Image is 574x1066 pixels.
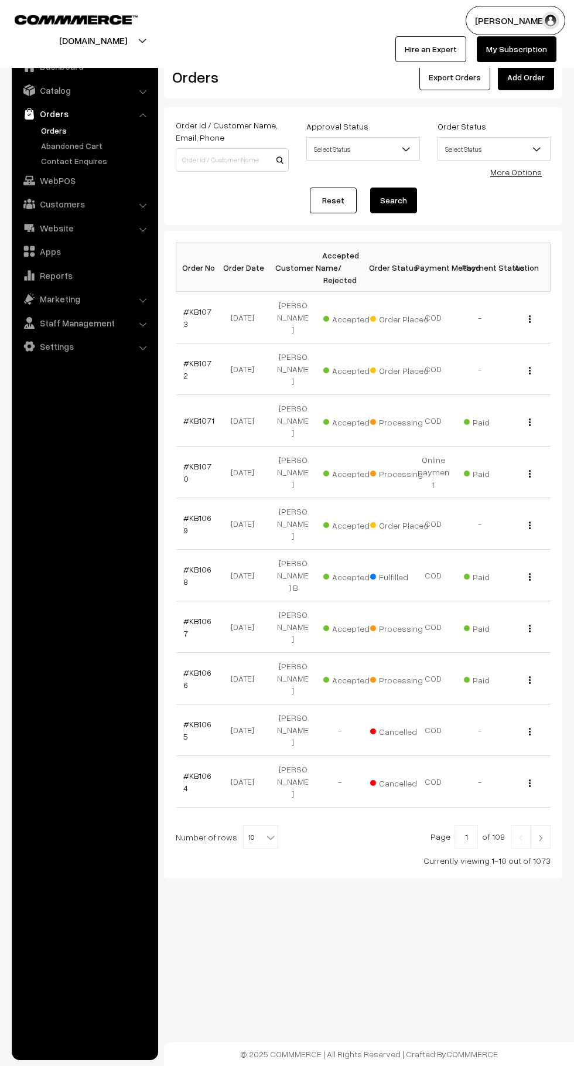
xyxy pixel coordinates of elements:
[15,217,154,239] a: Website
[244,826,278,849] span: 10
[38,139,154,152] a: Abandoned Cart
[306,137,419,161] span: Select Status
[464,619,522,635] span: Paid
[269,601,316,653] td: [PERSON_NAME]
[310,188,357,213] a: Reset
[15,312,154,333] a: Staff Management
[529,418,531,426] img: Menu
[410,343,457,395] td: COD
[183,415,214,425] a: #KB1071
[15,193,154,214] a: Customers
[529,625,531,632] img: Menu
[498,64,554,90] a: Add Order
[504,243,551,292] th: Action
[323,516,382,532] span: Accepted
[529,728,531,735] img: Menu
[176,148,289,172] input: Order Id / Customer Name / Customer Email / Customer Phone
[269,447,316,498] td: [PERSON_NAME]
[38,155,154,167] a: Contact Enquires
[269,395,316,447] td: [PERSON_NAME]
[183,771,211,793] a: #KB1064
[457,704,504,756] td: -
[457,756,504,808] td: -
[395,36,466,62] a: Hire an Expert
[410,292,457,343] td: COD
[176,119,289,144] label: Order Id / Customer Name, Email, Phone
[457,498,504,550] td: -
[446,1049,498,1059] a: COMMMERCE
[223,292,269,343] td: [DATE]
[410,550,457,601] td: COD
[490,167,542,177] a: More Options
[323,568,382,583] span: Accepted
[542,12,559,29] img: user
[370,465,429,480] span: Processing
[410,243,457,292] th: Payment Method
[183,564,211,587] a: #KB1068
[529,522,531,529] img: Menu
[15,265,154,286] a: Reports
[410,653,457,704] td: COD
[223,243,269,292] th: Order Date
[15,288,154,309] a: Marketing
[438,120,486,132] label: Order Status
[172,68,288,86] h2: Orders
[464,413,522,428] span: Paid
[370,568,429,583] span: Fulfilled
[176,854,551,867] div: Currently viewing 1-10 out of 1073
[529,573,531,581] img: Menu
[410,704,457,756] td: COD
[419,64,490,90] button: Export Orders
[529,779,531,787] img: Menu
[477,36,556,62] a: My Subscription
[316,756,363,808] td: -
[410,601,457,653] td: COD
[269,550,316,601] td: [PERSON_NAME] B
[464,465,522,480] span: Paid
[15,336,154,357] a: Settings
[183,513,211,535] a: #KB1069
[223,343,269,395] td: [DATE]
[306,120,368,132] label: Approval Status
[323,413,382,428] span: Accepted
[269,653,316,704] td: [PERSON_NAME]
[482,832,505,842] span: of 108
[438,139,550,159] span: Select Status
[223,756,269,808] td: [DATE]
[457,243,504,292] th: Payment Status
[307,139,419,159] span: Select Status
[370,516,429,532] span: Order Placed
[515,835,526,842] img: Left
[269,704,316,756] td: [PERSON_NAME]
[464,671,522,686] span: Paid
[316,704,363,756] td: -
[323,362,382,377] span: Accepted
[316,243,363,292] th: Accepted / Rejected
[18,26,168,55] button: [DOMAIN_NAME]
[223,704,269,756] td: [DATE]
[223,601,269,653] td: [DATE]
[466,6,565,35] button: [PERSON_NAME]…
[529,367,531,374] img: Menu
[529,676,531,684] img: Menu
[370,723,429,738] span: Cancelled
[15,80,154,101] a: Catalog
[410,447,457,498] td: Online payment
[529,315,531,323] img: Menu
[370,310,429,325] span: Order Placed
[223,498,269,550] td: [DATE]
[269,498,316,550] td: [PERSON_NAME]
[176,243,223,292] th: Order No
[269,756,316,808] td: [PERSON_NAME]
[15,241,154,262] a: Apps
[370,362,429,377] span: Order Placed
[269,343,316,395] td: [PERSON_NAME]
[323,310,382,325] span: Accepted
[410,756,457,808] td: COD
[464,568,522,583] span: Paid
[15,103,154,124] a: Orders
[529,470,531,478] img: Menu
[223,550,269,601] td: [DATE]
[370,774,429,789] span: Cancelled
[269,243,316,292] th: Customer Name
